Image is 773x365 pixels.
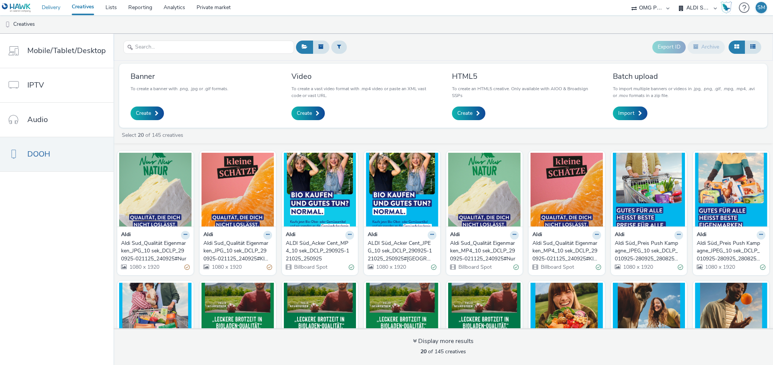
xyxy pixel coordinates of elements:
a: Hawk Academy [721,2,735,14]
span: DOOH [27,149,50,160]
span: Billboard Spot [458,263,492,271]
img: ALDI:SUED_34_AS_Sustainability_DCLP_1080x1920px_Vegan_SUST_2 visual [531,283,603,357]
div: SM [757,2,765,13]
p: To create an HTML5 creative. Only available with AIOO & Broadsign SSPs [452,85,595,99]
a: Aldi Süd_Preis Push Kampagne_JPEG_10 sek_DCLP_010925-280925_280825#MAX [697,240,765,263]
img: ALDI_SUED_31_AS_Sustainability_DCLP_1080x1920px_Tierwohl_Trinkmilch_SUST_2 visual [613,283,685,357]
div: Valid [431,263,436,271]
div: Aldi Süd_Preis Push Kampagne_JPEG_10 sek_DCLP_010925-280925_280825#MAX [697,240,762,263]
img: ALDI Süd_NNN II Extension_MP4_10 sek_DCLP_210825-300825_210825#WIES#MANN visual [202,283,274,357]
div: Aldi Sud_Qualität Eigenmarken_MP4_10 sek_DCLP_290925-021125_240925#Nur [450,240,516,263]
strong: Aldi [615,231,625,240]
img: Aldi Süd_Preis Push Kampagne_JPEG_10 sek_DCLP_010925-280925_280825#MAX visual [695,153,767,227]
span: 1080 x 1920 [129,263,159,271]
a: Aldi Sud_Qualität Eigenmarken_JPG_10 sek_DCLP_290925-021125_240925#Kleine [203,240,272,263]
span: 1080 x 1920 [704,263,735,271]
span: Audio [27,114,48,125]
a: Select of 145 creatives [121,132,186,139]
a: Aldi Sud_Qualität Eigenmarken_MP4_10 sek_DCLP_290925-021125_240925#Kleine [532,240,601,263]
div: Valid [760,263,765,271]
img: Aldi Süd_Preis Push Kampagne_JPEG_10 sek_DCLP_010925-280925_280825#RUTH visual [613,153,685,227]
span: Create [297,110,312,117]
div: Valid [513,263,519,271]
span: of 145 creatives [420,348,466,355]
a: Create [452,107,485,120]
span: Billboard Spot [293,263,327,271]
a: Aldi Sud_Qualität Eigenmarken_MP4_10 sek_DCLP_290925-021125_240925#Nur [450,240,519,263]
div: Aldi Sud_Qualität Eigenmarken_JPG_10 sek_DCLP_290925-021125_240925#Nur [121,240,187,263]
strong: Aldi [450,231,460,240]
img: Aldi Süd_Preis Push Kampagne_JPEG_10 sek_DCLP_010925-280925_280825#KRUGERS visual [119,283,192,357]
strong: Aldi [121,231,131,240]
span: 1080 x 1920 [211,263,242,271]
div: Display more results [413,337,474,346]
h3: Banner [131,71,228,81]
a: ALDI Süd_Acker Cent_JPEG_10 sek_DCLP_290925-121025_250925#[GEOGRAPHIC_DATA] [368,240,436,263]
button: Archive [688,41,725,53]
img: Aldi Sud_Qualität Eigenmarken_MP4_10 sek_DCLP_290925-021125_240925#Kleine visual [531,153,603,227]
img: dooh [4,21,11,28]
img: Hawk Academy [721,2,732,14]
span: 1080 x 1920 [622,263,653,271]
div: Valid [349,263,354,271]
p: To create a banner with .png, .jpg or .gif formats. [131,85,228,92]
h3: HTML5 [452,71,595,81]
img: undefined Logo [2,3,31,13]
input: Search... [123,41,294,54]
button: Export ID [652,41,686,53]
img: ALDI Süd_NNN II_JPG_10 sek_DCLP_280725-170825_240725#MUNC visual [448,283,521,357]
span: Mobile/Tablet/Desktop [27,45,106,56]
img: ALDI Süd_Acker Cent_MP4_10 sek_DCLP_290925-121025_250925 visual [284,153,356,227]
img: ALDI Süd_NNN II Extension_JPG_10 sek_DCLP_210825-300825_210825#NURN visual [284,283,356,357]
strong: Aldi [368,231,378,240]
span: 1080 x 1920 [375,263,406,271]
div: Aldi Sud_Qualität Eigenmarken_MP4_10 sek_DCLP_290925-021125_240925#Kleine [532,240,598,263]
div: Aldi Sud_Qualität Eigenmarken_JPG_10 sek_DCLP_290925-021125_240925#Kleine [203,240,269,263]
strong: 20 [420,348,427,355]
span: Create [457,110,472,117]
a: Import [613,107,647,120]
img: ALDI Süd_Acker Cent_JPEG_10 sek_DCLP_290925-121025_250925#München visual [366,153,438,227]
div: Partially valid [184,263,190,271]
div: Partially valid [267,263,272,271]
strong: Aldi [203,231,213,240]
img: ALDI Süd_NNN II_MP4_10 sek_DCLP_280725-170825_240725#KOLN#DUSS visual [366,283,438,357]
strong: Aldi [697,231,707,240]
strong: Aldi [532,231,542,240]
span: Create [136,110,151,117]
button: Grid [729,41,745,53]
div: ALDI Süd_Acker Cent_JPEG_10 sek_DCLP_290925-121025_250925#[GEOGRAPHIC_DATA] [368,240,433,263]
a: Aldi Sud_Qualität Eigenmarken_JPG_10 sek_DCLP_290925-021125_240925#Nur [121,240,190,263]
a: Aldi Süd_Preis Push Kampagne_JPEG_10 sek_DCLP_010925-280925_280825#[PERSON_NAME] [615,240,683,263]
a: Create [131,107,164,120]
strong: 20 [138,132,144,139]
button: Table [745,41,761,53]
span: Import [618,110,634,117]
h3: Video [291,71,435,81]
img: Aldi Sud_Qualität Eigenmarken_JPG_10 sek_DCLP_290925-021125_240925#Kleine visual [202,153,274,227]
img: Aldi Sud_Qualität Eigenmarken_JPG_10 sek_DCLP_290925-021125_240925#Nur visual [119,153,192,227]
a: Create [291,107,325,120]
p: To create a vast video format with .mp4 video or paste an XML vast code or vast URL. [291,85,435,99]
h3: Batch upload [613,71,756,81]
div: Valid [596,263,601,271]
div: ALDI Süd_Acker Cent_MP4_10 sek_DCLP_290925-121025_250925 [286,240,351,263]
strong: Aldi [286,231,296,240]
a: ALDI Süd_Acker Cent_MP4_10 sek_DCLP_290925-121025_250925 [286,240,354,263]
div: Valid [678,263,683,271]
span: Billboard Spot [540,263,574,271]
span: IPTV [27,80,44,91]
div: Aldi Süd_Preis Push Kampagne_JPEG_10 sek_DCLP_010925-280925_280825#[PERSON_NAME] [615,240,680,263]
img: ALDI_SUED_32_AS_Sustainability_DCLP_1080x1920px_Bio_SUST_2 visual [695,283,767,357]
img: Aldi Sud_Qualität Eigenmarken_MP4_10 sek_DCLP_290925-021125_240925#Nur visual [448,153,521,227]
p: To import multiple banners or videos in .jpg, .png, .gif, .mpg, .mp4, .avi or .mov formats in a z... [613,85,756,99]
